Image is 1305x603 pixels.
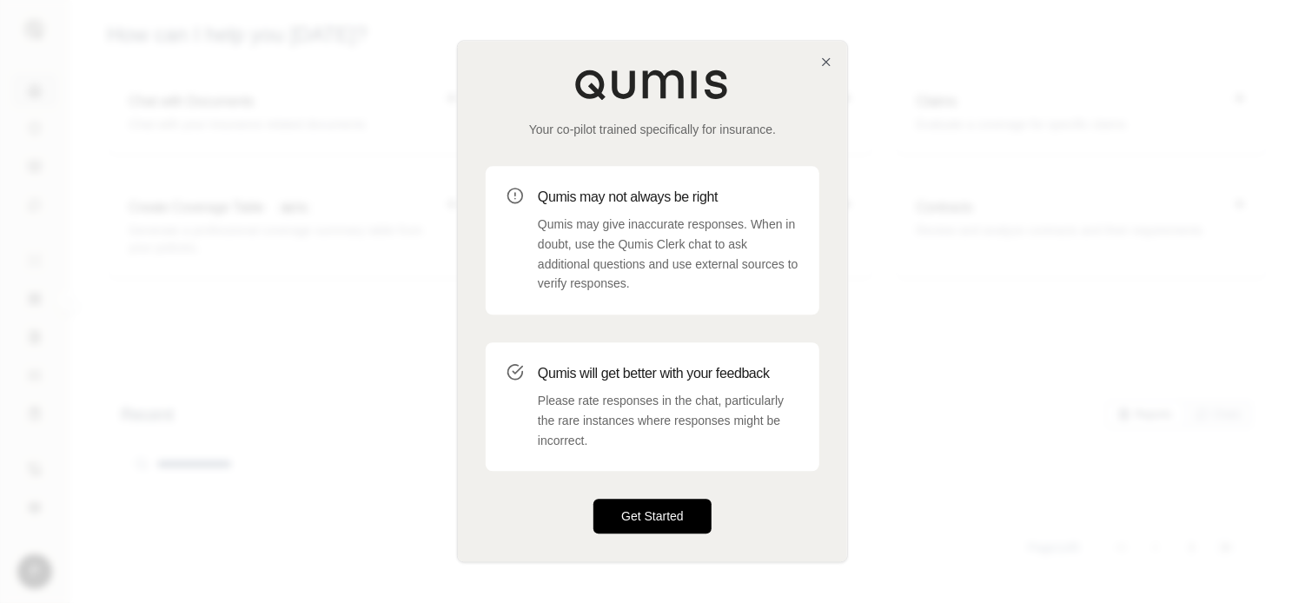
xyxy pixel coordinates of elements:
img: Qumis Logo [574,69,731,100]
button: Get Started [593,500,712,534]
h3: Qumis will get better with your feedback [538,363,798,384]
p: Qumis may give inaccurate responses. When in doubt, use the Qumis Clerk chat to ask additional qu... [538,215,798,294]
p: Please rate responses in the chat, particularly the rare instances where responses might be incor... [538,391,798,450]
h3: Qumis may not always be right [538,187,798,208]
p: Your co-pilot trained specifically for insurance. [486,121,819,138]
